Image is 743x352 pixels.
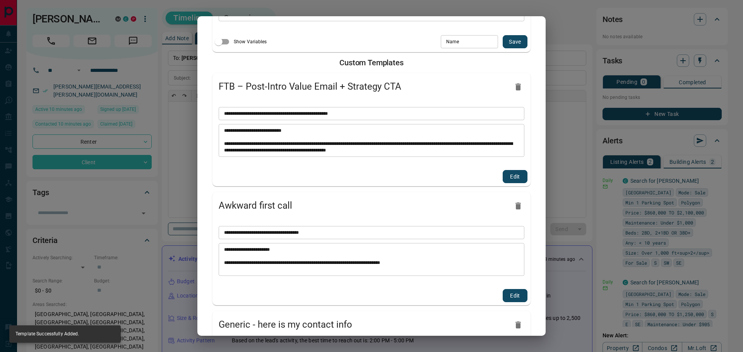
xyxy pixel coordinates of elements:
[503,289,527,302] button: edit template
[219,81,509,93] span: FTB – Post-Intro Value Email + Strategy CTA
[503,170,527,183] button: edit template
[503,35,527,48] button: save new template
[234,38,267,45] span: Show Variables
[207,58,536,67] h2: Custom Templates
[219,200,509,212] span: Awkward first call
[219,319,509,331] span: Generic - here is my contact info
[15,328,79,340] div: Template Successfully Added.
